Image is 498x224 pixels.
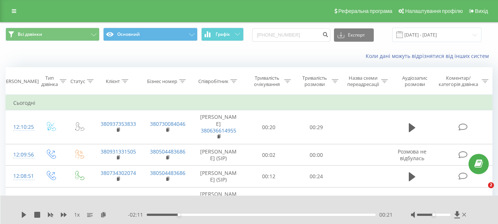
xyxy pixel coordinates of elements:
button: Графік [201,28,244,41]
div: Тривалість розмови [299,75,330,87]
span: - 02:11 [128,211,147,218]
td: 00:00 [293,187,340,221]
span: 2 [488,182,494,188]
td: [PERSON_NAME] (SIP) [192,144,245,166]
div: Співробітник [198,78,229,85]
span: 1 x [74,211,80,218]
td: 00:29 [293,110,340,144]
td: [PERSON_NAME] (SIP) [192,166,245,187]
div: [PERSON_NAME] [1,78,39,85]
a: 380504483686 [150,169,185,176]
span: Налаштування профілю [405,8,463,14]
div: Accessibility label [178,213,181,216]
td: 00:37 [245,187,293,221]
div: Статус [70,78,85,85]
div: Accessibility label [432,213,435,216]
td: 00:12 [245,166,293,187]
a: 380931331505 [101,148,136,155]
div: Тривалість очікування [252,75,282,87]
div: 12:10:25 [13,120,29,134]
a: 380636614955 [201,127,236,134]
div: 12:08:51 [13,169,29,183]
button: Всі дзвінки [6,28,100,41]
td: [PERSON_NAME] [192,187,245,221]
div: Аудіозапис розмови [396,75,433,87]
input: Пошук за номером [252,28,330,42]
td: 00:20 [245,110,293,144]
div: 12:09:56 [13,148,29,162]
button: Експорт [334,28,374,42]
td: Сьогодні [6,96,492,110]
a: 380937353833 [101,120,136,127]
span: Реферальна програма [338,8,393,14]
td: 00:00 [293,144,340,166]
td: [PERSON_NAME] [192,110,245,144]
span: Всі дзвінки [18,31,42,37]
a: 380730084046 [150,120,185,127]
a: Коли дані можуть відрізнятися вiд інших систем [366,52,492,59]
div: Бізнес номер [147,78,177,85]
iframe: Intercom live chat [473,182,491,200]
a: 380734302074 [101,169,136,176]
td: 00:24 [293,166,340,187]
span: Розмова не відбулась [398,148,426,162]
button: Основний [103,28,197,41]
div: Клієнт [106,78,120,85]
span: Графік [216,32,230,37]
span: 00:21 [379,211,393,218]
div: Тип дзвінка [41,75,58,87]
a: 380504483686 [150,148,185,155]
span: Вихід [475,8,488,14]
div: Коментар/категорія дзвінка [437,75,480,87]
div: Назва схеми переадресації [347,75,379,87]
td: 00:02 [245,144,293,166]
